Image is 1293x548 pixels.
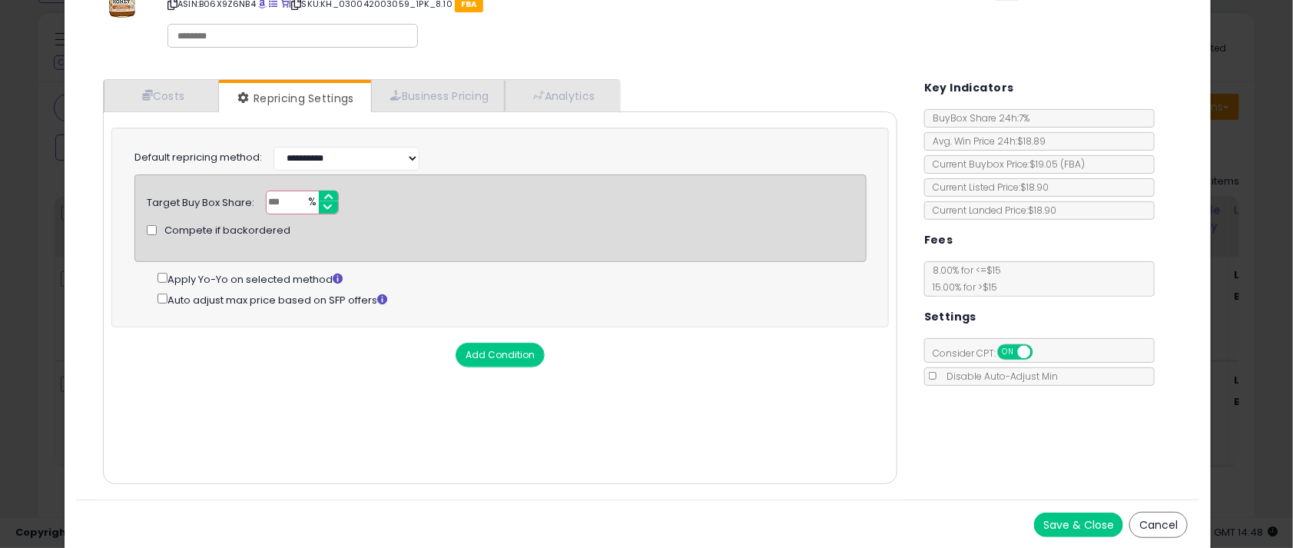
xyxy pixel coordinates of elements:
span: BuyBox Share 24h: 7% [925,111,1029,125]
button: Save & Close [1034,513,1123,537]
span: Compete if backordered [164,224,290,238]
span: % [299,191,323,214]
div: Apply Yo-Yo on selected method [157,270,867,287]
span: 8.00 % for <= $15 [925,264,1001,294]
span: Disable Auto-Adjust Min [939,370,1058,383]
div: Auto adjust max price based on SFP offers [157,291,867,308]
span: ( FBA ) [1060,158,1085,171]
h5: Key Indicators [924,78,1014,98]
button: Add Condition [456,343,545,367]
span: OFF [1030,346,1055,359]
h5: Settings [924,307,976,327]
a: Analytics [505,80,618,111]
span: Current Buybox Price: [925,158,1085,171]
button: Cancel [1129,512,1188,538]
h5: Fees [924,231,953,250]
a: Repricing Settings [219,83,370,114]
a: Costs [104,80,219,111]
span: Consider CPT: [925,347,1053,360]
span: Current Listed Price: $18.90 [925,181,1049,194]
div: Target Buy Box Share: [147,191,254,211]
span: 15.00 % for > $15 [925,281,997,294]
span: Current Landed Price: $18.90 [925,204,1056,217]
span: $19.05 [1029,158,1085,171]
label: Default repricing method: [134,151,262,165]
a: Business Pricing [371,80,506,111]
span: ON [999,346,1018,359]
span: Avg. Win Price 24h: $18.89 [925,135,1046,148]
